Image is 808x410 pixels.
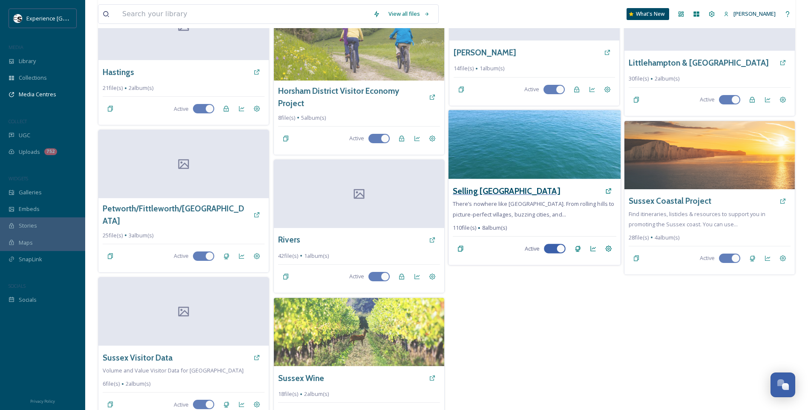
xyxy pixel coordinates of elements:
span: 25 file(s) [103,231,123,240]
span: There’s nowhere like [GEOGRAPHIC_DATA]. From rolling hills to picture-perfect villages, buzzing c... [453,200,614,218]
span: 2 album(s) [129,84,153,92]
a: Littlehampton & [GEOGRAPHIC_DATA] [629,57,769,69]
a: Sussex Wine [278,372,324,384]
span: 28 file(s) [629,234,649,242]
span: Active [349,272,364,280]
span: Media Centres [19,90,56,98]
a: Sussex Visitor Data [103,352,173,364]
span: Active [174,252,189,260]
a: Sussex Coastal Project [629,195,711,207]
span: 8 file(s) [278,114,295,122]
a: View all files [384,6,434,22]
span: 42 file(s) [278,252,298,260]
span: 30 file(s) [629,75,649,83]
span: UGC [19,131,30,139]
span: 4 album(s) [655,234,679,242]
a: Rivers [278,234,300,246]
span: WIDGETS [9,175,28,182]
a: Petworth/Fittleworth/[GEOGRAPHIC_DATA] [103,202,249,227]
span: 2 album(s) [304,390,329,398]
span: MEDIA [9,44,23,50]
span: 110 file(s) [453,223,476,231]
span: COLLECT [9,118,27,124]
span: Active [174,105,189,113]
a: Horsham District Visitor Economy Project [278,85,425,110]
span: 21 file(s) [103,84,123,92]
span: 2 album(s) [655,75,679,83]
span: 3 album(s) [129,231,153,240]
span: Active [174,401,189,409]
span: Active [700,254,715,262]
span: Uploads [19,148,40,156]
span: Socials [19,296,37,304]
span: Privacy Policy [30,398,55,404]
span: Find itineraries, listicles & resources to support you in promoting the Sussex coast. You can use... [629,210,765,228]
span: Experience [GEOGRAPHIC_DATA] [26,14,111,22]
img: e9a737c7-23f7-46d4-8613-4a7059d7e936.jpg [449,110,621,179]
span: Galleries [19,188,42,196]
span: Active [524,85,539,93]
a: What's New [627,8,669,20]
span: 5 album(s) [301,114,326,122]
img: a2477a03-057d-4d12-82e8-e99aad871171.jpg [274,298,444,366]
span: Embeds [19,205,40,213]
span: 18 file(s) [278,390,298,398]
span: SnapLink [19,255,42,263]
span: 6 file(s) [103,380,120,388]
span: 14 file(s) [454,64,474,72]
span: Volume and Value Visitor Data for [GEOGRAPHIC_DATA] [103,367,244,374]
a: Privacy Policy [30,396,55,406]
span: Library [19,57,36,65]
span: [PERSON_NAME] [733,10,776,17]
span: Maps [19,239,33,247]
span: 8 album(s) [482,223,507,231]
a: [PERSON_NAME] [719,6,780,22]
span: Active [700,95,715,104]
span: Collections [19,74,47,82]
button: Open Chat [771,372,795,397]
img: 939d82ec-ce9b-4021-841b-6015092ea883.jpg [624,121,795,189]
a: Selling [GEOGRAPHIC_DATA] [453,185,560,197]
span: 2 album(s) [126,380,150,388]
img: WSCC%20ES%20Socials%20Icon%20-%20Secondary%20-%20Black.jpg [14,14,22,23]
span: Active [349,134,364,142]
input: Search your library [118,5,369,23]
span: Active [524,244,539,252]
span: 1 album(s) [480,64,504,72]
span: Stories [19,222,37,230]
span: 1 album(s) [304,252,329,260]
img: 1b1d3295-4f23-40e5-b31e-305e1bbc2adf.jpg [274,12,444,81]
span: SOCIALS [9,283,26,289]
a: Hastings [103,66,134,78]
a: [PERSON_NAME] [454,46,516,59]
div: 752 [44,148,57,155]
